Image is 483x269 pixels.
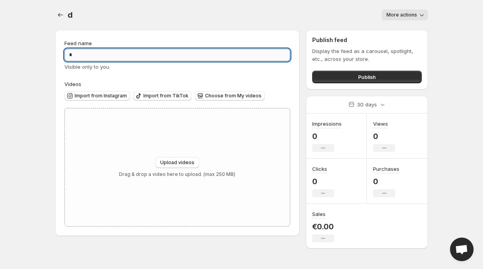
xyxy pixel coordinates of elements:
[357,101,377,108] p: 30 days
[312,222,334,231] p: €0.00
[312,210,326,218] h3: Sales
[312,120,342,128] h3: Impressions
[55,9,66,20] button: Settings
[143,93,188,99] span: Import from TikTok
[312,177,334,186] p: 0
[75,93,127,99] span: Import from Instagram
[450,238,474,261] a: Open chat
[195,91,265,101] button: Choose from My videos
[373,120,388,128] h3: Views
[160,159,194,166] span: Upload videos
[373,132,395,141] p: 0
[312,36,422,44] h2: Publish feed
[64,40,92,46] span: Feed name
[373,177,399,186] p: 0
[205,93,262,99] span: Choose from My videos
[68,10,73,20] span: d
[386,12,417,18] span: More actions
[156,157,199,168] button: Upload videos
[133,91,192,101] button: Import from TikTok
[64,81,81,87] span: Videos
[358,73,376,81] span: Publish
[64,64,110,70] span: Visible only to you.
[312,132,342,141] p: 0
[312,47,422,63] p: Display the feed as a carousel, spotlight, etc., across your store.
[119,171,235,178] p: Drag & drop a video here to upload. (max 250 MB)
[312,71,422,83] button: Publish
[312,165,327,173] h3: Clicks
[382,9,428,20] button: More actions
[64,91,130,101] button: Import from Instagram
[373,165,399,173] h3: Purchases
